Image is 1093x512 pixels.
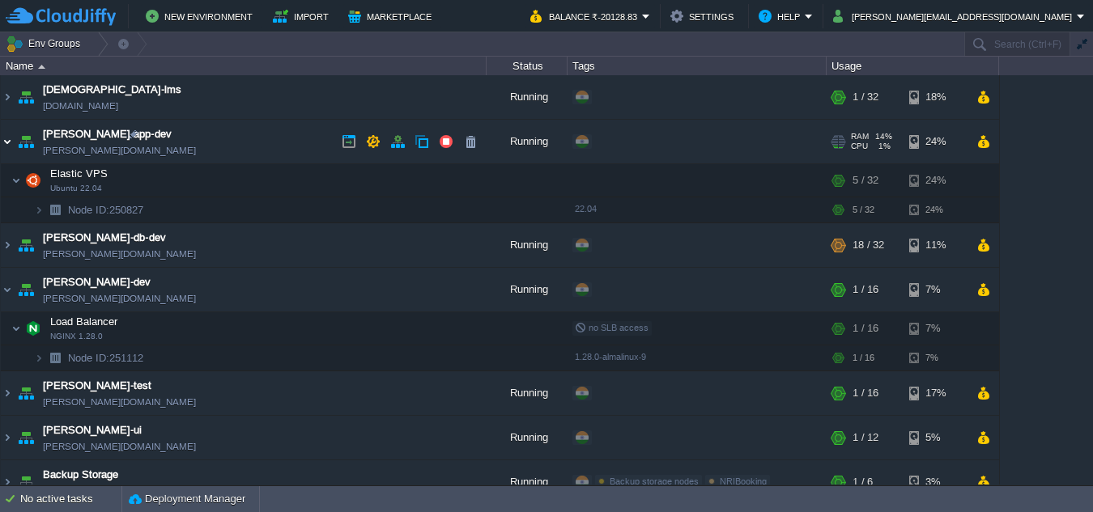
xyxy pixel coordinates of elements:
[43,142,196,159] a: [PERSON_NAME][DOMAIN_NAME]
[1,371,14,415] img: AMDAwAAAACH5BAEAAAAALAAAAAABAAEAAAICRAEAOw==
[49,315,120,328] a: Load BalancerNGINX 1.28.0
[1025,447,1077,496] iframe: chat widget
[487,223,568,267] div: Running
[129,491,245,507] button: Deployment Manager
[20,486,121,512] div: No active tasks
[43,422,142,438] a: [PERSON_NAME]-ui
[909,371,962,415] div: 17%
[909,268,962,311] div: 7%
[11,312,21,345] img: AMDAwAAAACH5BAEAAAAALAAAAAABAAEAAAICRAEAOw==
[43,378,151,394] a: [PERSON_NAME]-test
[1,460,14,504] img: AMDAwAAAACH5BAEAAAAALAAAAAABAAEAAAICRAEAOw==
[43,82,181,98] a: [DEMOGRAPHIC_DATA]-lms
[487,268,568,311] div: Running
[827,57,998,75] div: Usage
[575,352,646,362] span: 1.28.0-almalinux-9
[15,460,37,504] img: AMDAwAAAACH5BAEAAAAALAAAAAABAAEAAAICRAEAOw==
[43,483,118,499] span: [DOMAIN_NAME]
[833,6,1077,26] button: [PERSON_NAME][EMAIL_ADDRESS][DOMAIN_NAME]
[11,164,21,197] img: AMDAwAAAACH5BAEAAAAALAAAAAABAAEAAAICRAEAOw==
[853,164,878,197] div: 5 / 32
[487,75,568,119] div: Running
[909,312,962,345] div: 7%
[15,268,37,311] img: AMDAwAAAACH5BAEAAAAALAAAAAABAAEAAAICRAEAOw==
[15,371,37,415] img: AMDAwAAAACH5BAEAAAAALAAAAAABAAEAAAICRAEAOw==
[68,352,109,364] span: Node ID:
[15,223,37,267] img: AMDAwAAAACH5BAEAAAAALAAAAAABAAEAAAICRAEAOw==
[853,197,874,222] div: 5 / 32
[759,6,805,26] button: Help
[6,32,86,55] button: Env Groups
[43,438,196,455] a: [PERSON_NAME][DOMAIN_NAME]
[487,57,567,75] div: Status
[487,460,568,504] div: Running
[610,476,699,486] span: Backup storage nodes
[43,126,172,142] a: [PERSON_NAME]-app-dev
[43,98,118,114] a: [DOMAIN_NAME]
[909,460,962,504] div: 3%
[909,223,962,267] div: 11%
[568,57,826,75] div: Tags
[1,75,14,119] img: AMDAwAAAACH5BAEAAAAALAAAAAABAAEAAAICRAEAOw==
[1,120,14,163] img: AMDAwAAAACH5BAEAAAAALAAAAAABAAEAAAICRAEAOw==
[49,315,120,328] span: Load Balancer
[487,371,568,415] div: Running
[43,467,118,483] a: Backup Storage
[50,184,102,193] span: Ubuntu 22.04
[22,312,45,345] img: AMDAwAAAACH5BAEAAAAALAAAAAABAAEAAAICRAEAOw==
[1,223,14,267] img: AMDAwAAAACH5BAEAAAAALAAAAAABAAEAAAICRAEAOw==
[720,476,767,486] span: NRIBooking
[909,197,962,222] div: 24%
[853,75,878,119] div: 1 / 32
[1,268,14,311] img: AMDAwAAAACH5BAEAAAAALAAAAAABAAEAAAICRAEAOw==
[851,142,868,151] span: CPU
[487,416,568,459] div: Running
[43,274,151,290] a: [PERSON_NAME]-dev
[43,394,196,410] a: [PERSON_NAME][DOMAIN_NAME]
[851,132,869,142] span: RAM
[38,65,45,69] img: AMDAwAAAACH5BAEAAAAALAAAAAABAAEAAAICRAEAOw==
[68,204,109,216] span: Node ID:
[487,120,568,163] div: Running
[22,164,45,197] img: AMDAwAAAACH5BAEAAAAALAAAAAABAAEAAAICRAEAOw==
[875,132,892,142] span: 14%
[6,6,116,27] img: CloudJiffy
[853,371,878,415] div: 1 / 16
[66,351,146,365] a: Node ID:251112
[15,120,37,163] img: AMDAwAAAACH5BAEAAAAALAAAAAABAAEAAAICRAEAOw==
[66,203,146,217] span: 250827
[2,57,486,75] div: Name
[15,416,37,459] img: AMDAwAAAACH5BAEAAAAALAAAAAABAAEAAAICRAEAOw==
[909,164,962,197] div: 24%
[44,345,66,370] img: AMDAwAAAACH5BAEAAAAALAAAAAABAAEAAAICRAEAOw==
[273,6,334,26] button: Import
[909,345,962,370] div: 7%
[853,223,884,267] div: 18 / 32
[34,345,44,370] img: AMDAwAAAACH5BAEAAAAALAAAAAABAAEAAAICRAEAOw==
[50,332,103,341] span: NGINX 1.28.0
[348,6,436,26] button: Marketplace
[575,323,649,332] span: no SLB access
[43,246,196,262] span: [PERSON_NAME][DOMAIN_NAME]
[34,197,44,222] img: AMDAwAAAACH5BAEAAAAALAAAAAABAAEAAAICRAEAOw==
[44,197,66,222] img: AMDAwAAAACH5BAEAAAAALAAAAAABAAEAAAICRAEAOw==
[670,6,738,26] button: Settings
[49,167,110,180] a: Elastic VPSUbuntu 22.04
[853,460,873,504] div: 1 / 6
[146,6,257,26] button: New Environment
[853,345,874,370] div: 1 / 16
[853,268,878,311] div: 1 / 16
[909,120,962,163] div: 24%
[15,75,37,119] img: AMDAwAAAACH5BAEAAAAALAAAAAABAAEAAAICRAEAOw==
[1,416,14,459] img: AMDAwAAAACH5BAEAAAAALAAAAAABAAEAAAICRAEAOw==
[49,167,110,180] span: Elastic VPS
[43,230,166,246] a: [PERSON_NAME]-db-dev
[575,204,597,214] span: 22.04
